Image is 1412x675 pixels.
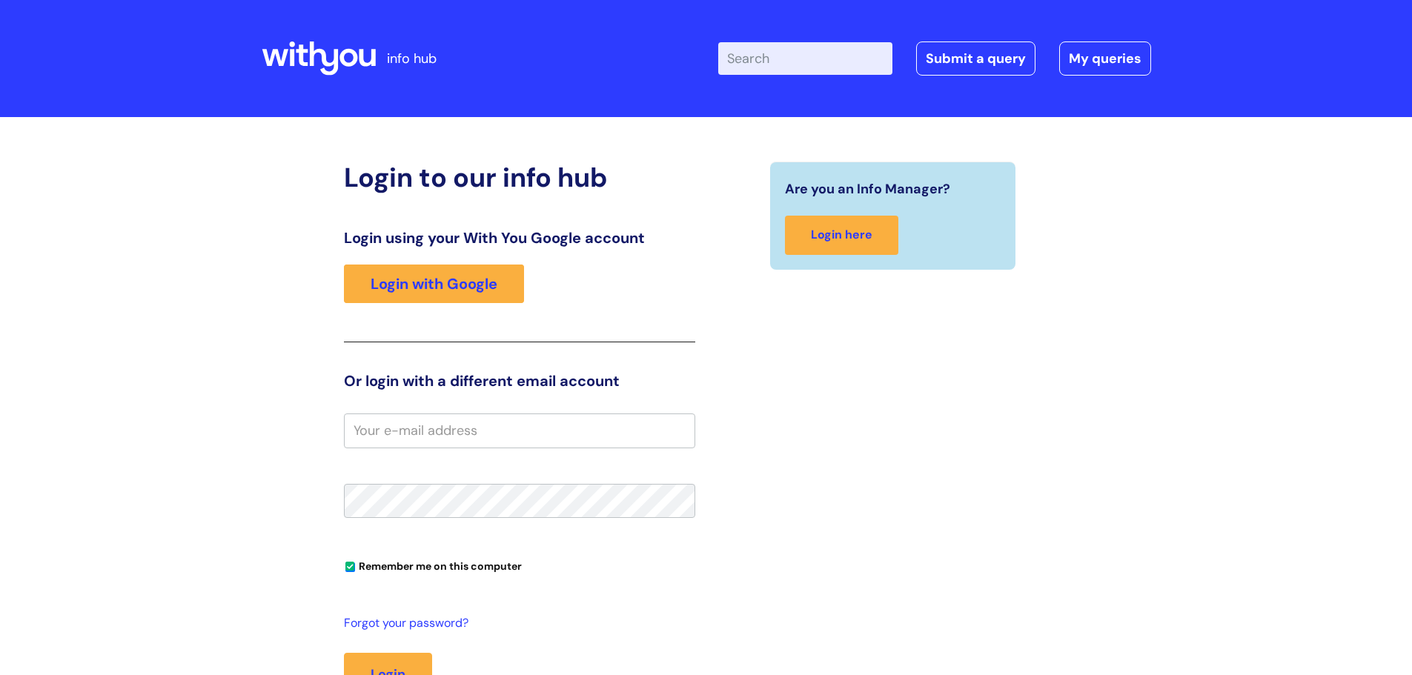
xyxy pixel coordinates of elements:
a: Submit a query [916,41,1035,76]
input: Your e-mail address [344,413,695,448]
a: Forgot your password? [344,613,688,634]
a: My queries [1059,41,1151,76]
div: You can uncheck this option if you're logging in from a shared device [344,553,695,577]
label: Remember me on this computer [344,556,522,573]
h3: Or login with a different email account [344,372,695,390]
span: Are you an Info Manager? [785,177,950,201]
a: Login here [785,216,898,255]
input: Search [718,42,892,75]
a: Login with Google [344,265,524,303]
h2: Login to our info hub [344,162,695,193]
p: info hub [387,47,437,70]
input: Remember me on this computer [345,562,355,572]
h3: Login using your With You Google account [344,229,695,247]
